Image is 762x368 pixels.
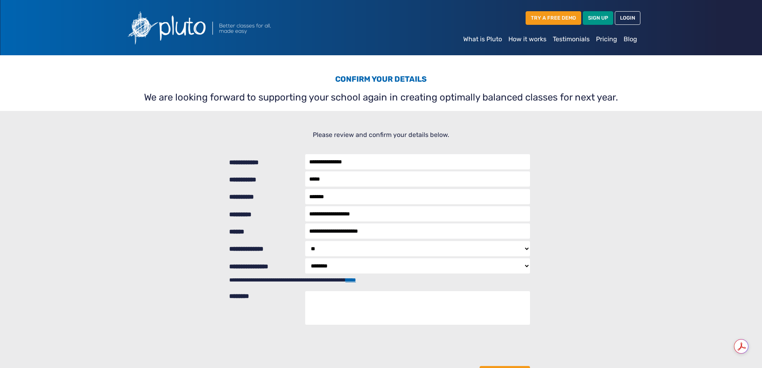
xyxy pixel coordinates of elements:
a: TRY A FREE DEMO [526,11,581,24]
img: Pluto logo with the text Better classes for all, made easy [122,6,314,49]
a: Testimonials [550,31,593,47]
a: LOGIN [615,11,640,24]
a: How it works [505,31,550,47]
a: What is Pluto [460,31,505,47]
p: We are looking forward to supporting your school again in creating optimally balanced classes for... [127,90,636,105]
a: Pricing [593,31,620,47]
a: Blog [620,31,640,47]
p: Please review and confirm your details below. [127,130,636,140]
h3: Confirm your details [127,74,636,87]
a: SIGN UP [583,11,613,24]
